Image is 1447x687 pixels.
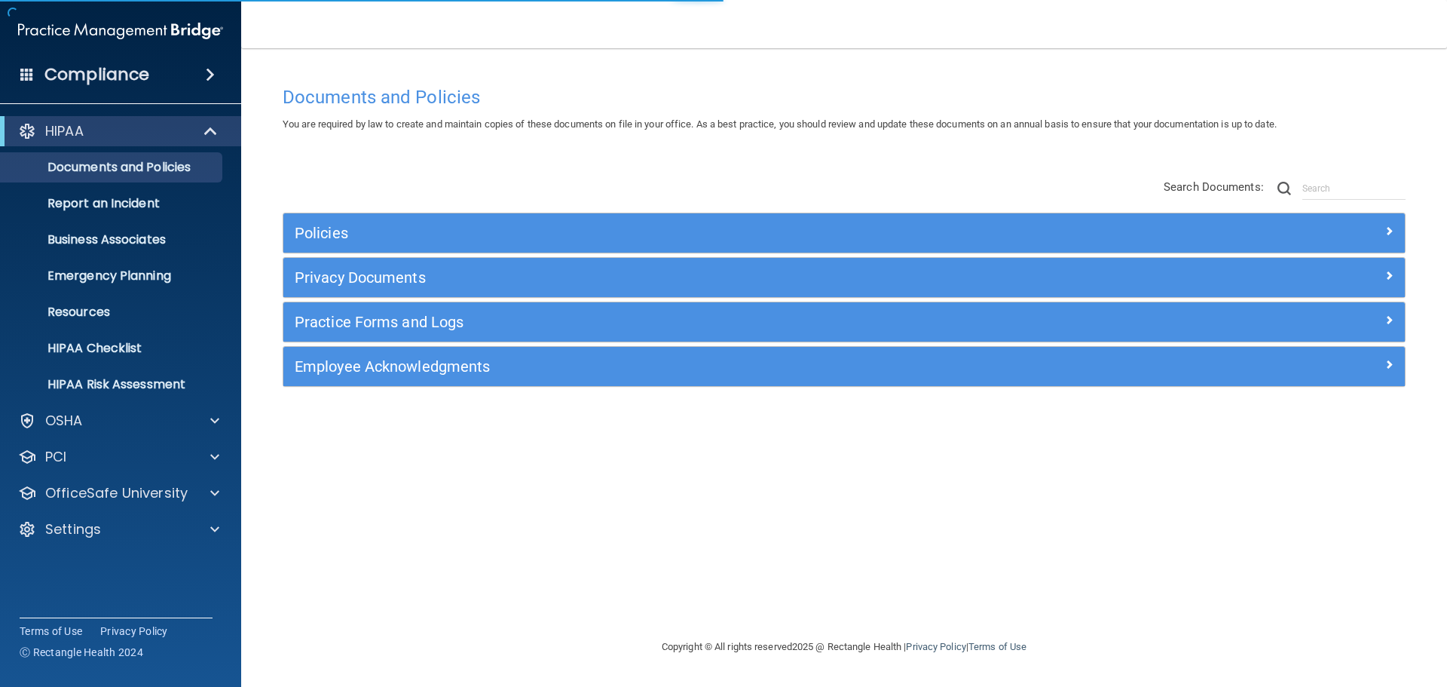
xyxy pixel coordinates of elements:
a: Employee Acknowledgments [295,354,1393,379]
a: Settings [18,520,219,538]
a: Practice Forms and Logs [295,310,1393,334]
a: Terms of Use [968,641,1026,652]
a: OfficeSafe University [18,484,219,502]
a: Privacy Documents [295,265,1393,290]
p: Report an Incident [10,196,216,211]
h5: Policies [295,225,1113,241]
h5: Employee Acknowledgments [295,358,1113,375]
input: Search [1302,177,1406,200]
p: Documents and Policies [10,160,216,175]
a: Privacy Policy [100,624,168,639]
p: HIPAA Checklist [10,341,216,356]
img: PMB logo [18,16,223,46]
p: OSHA [45,412,83,430]
h4: Documents and Policies [283,87,1406,107]
p: Business Associates [10,232,216,247]
span: Search Documents: [1164,180,1264,194]
p: Settings [45,520,101,538]
p: OfficeSafe University [45,484,188,502]
p: PCI [45,448,66,466]
p: HIPAA Risk Assessment [10,377,216,392]
p: HIPAA [45,122,84,140]
p: Resources [10,305,216,320]
h4: Compliance [44,64,149,85]
p: Emergency Planning [10,268,216,284]
img: ic-search.3b580494.png [1277,182,1291,195]
span: You are required by law to create and maintain copies of these documents on file in your office. ... [283,118,1277,130]
div: Copyright © All rights reserved 2025 @ Rectangle Health | | [569,623,1119,671]
h5: Practice Forms and Logs [295,314,1113,330]
a: Policies [295,221,1393,245]
a: Terms of Use [20,624,82,639]
a: HIPAA [18,122,219,140]
a: OSHA [18,412,219,430]
span: Ⓒ Rectangle Health 2024 [20,645,143,660]
a: PCI [18,448,219,466]
a: Privacy Policy [906,641,965,652]
h5: Privacy Documents [295,269,1113,286]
